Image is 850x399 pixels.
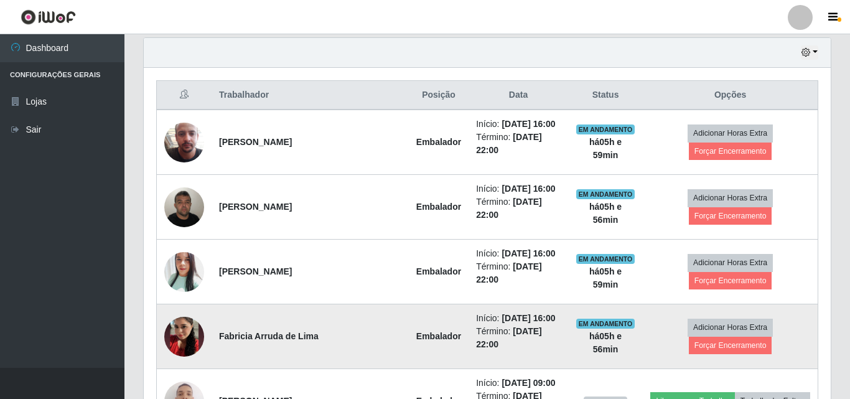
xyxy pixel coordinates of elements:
[502,378,555,388] time: [DATE] 09:00
[212,81,409,110] th: Trabalhador
[688,254,773,271] button: Adicionar Horas Extra
[576,254,635,264] span: EM ANDAMENTO
[476,247,561,260] li: Início:
[476,195,561,222] li: Término:
[589,202,622,225] strong: há 05 h e 56 min
[502,184,555,194] time: [DATE] 16:00
[409,81,469,110] th: Posição
[568,81,643,110] th: Status
[416,331,461,341] strong: Embalador
[689,272,772,289] button: Forçar Encerramento
[589,331,622,354] strong: há 05 h e 56 min
[164,248,204,295] img: 1748729241814.jpeg
[164,301,204,372] img: 1734129237626.jpeg
[688,189,773,207] button: Adicionar Horas Extra
[21,9,76,25] img: CoreUI Logo
[689,143,772,160] button: Forçar Encerramento
[416,202,461,212] strong: Embalador
[416,137,461,147] strong: Embalador
[219,202,292,212] strong: [PERSON_NAME]
[589,266,622,289] strong: há 05 h e 59 min
[476,312,561,325] li: Início:
[164,107,204,178] img: 1745843945427.jpeg
[688,319,773,336] button: Adicionar Horas Extra
[164,181,204,233] img: 1714957062897.jpeg
[502,248,555,258] time: [DATE] 16:00
[688,124,773,142] button: Adicionar Horas Extra
[643,81,818,110] th: Opções
[476,260,561,286] li: Término:
[689,207,772,225] button: Forçar Encerramento
[476,377,561,390] li: Início:
[502,313,555,323] time: [DATE] 16:00
[416,266,461,276] strong: Embalador
[502,119,555,129] time: [DATE] 16:00
[476,118,561,131] li: Início:
[576,124,635,134] span: EM ANDAMENTO
[589,137,622,160] strong: há 05 h e 59 min
[219,331,319,341] strong: Fabricia Arruda de Lima
[476,182,561,195] li: Início:
[476,131,561,157] li: Término:
[469,81,568,110] th: Data
[219,137,292,147] strong: [PERSON_NAME]
[689,337,772,354] button: Forçar Encerramento
[476,325,561,351] li: Término:
[219,266,292,276] strong: [PERSON_NAME]
[576,189,635,199] span: EM ANDAMENTO
[576,319,635,329] span: EM ANDAMENTO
